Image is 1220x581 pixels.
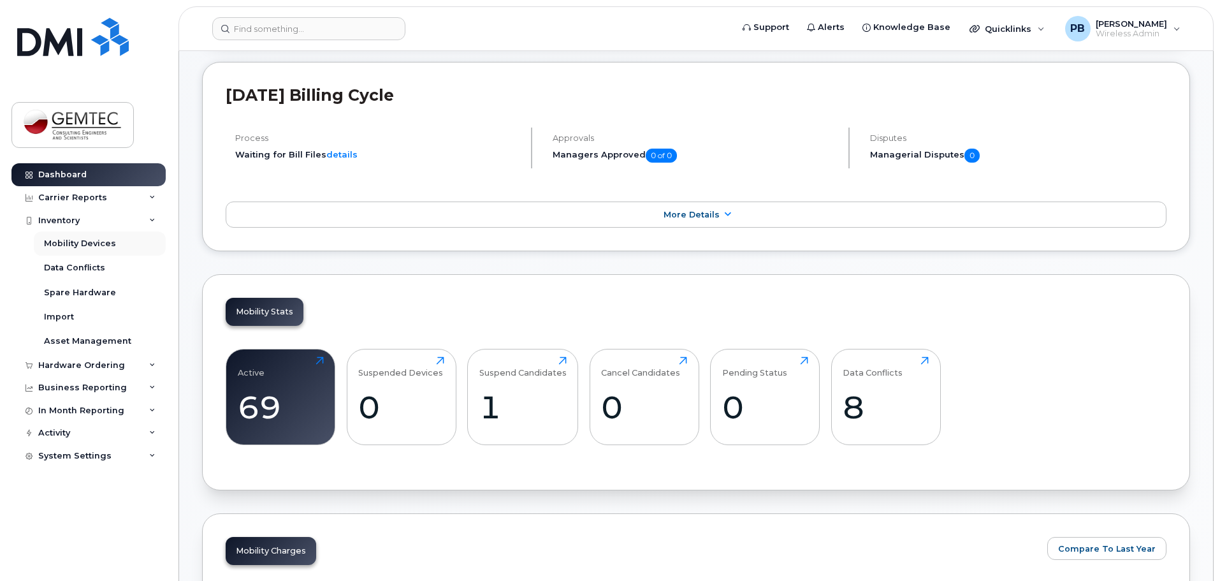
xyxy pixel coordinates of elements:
[226,85,1166,105] h2: [DATE] Billing Cycle
[646,149,677,163] span: 0 of 0
[870,149,1166,163] h5: Managerial Disputes
[358,388,444,426] div: 0
[985,24,1031,34] span: Quicklinks
[1058,543,1156,555] span: Compare To Last Year
[235,133,520,143] h4: Process
[818,21,845,34] span: Alerts
[870,133,1166,143] h4: Disputes
[1056,16,1189,41] div: Patricia Boulanger
[753,21,789,34] span: Support
[1047,537,1166,560] button: Compare To Last Year
[238,388,324,426] div: 69
[843,357,929,438] a: Data Conflicts8
[326,149,358,159] a: details
[479,388,567,426] div: 1
[553,133,838,143] h4: Approvals
[853,15,959,40] a: Knowledge Base
[1096,29,1167,39] span: Wireless Admin
[212,17,405,40] input: Find something...
[843,357,903,378] div: Data Conflicts
[553,149,838,163] h5: Managers Approved
[798,15,853,40] a: Alerts
[722,357,808,438] a: Pending Status0
[358,357,444,438] a: Suspended Devices0
[873,21,950,34] span: Knowledge Base
[601,357,687,438] a: Cancel Candidates0
[843,388,929,426] div: 8
[961,16,1054,41] div: Quicklinks
[358,357,443,378] div: Suspended Devices
[1096,18,1167,29] span: [PERSON_NAME]
[734,15,798,40] a: Support
[722,357,787,378] div: Pending Status
[238,357,324,438] a: Active69
[601,388,687,426] div: 0
[479,357,567,378] div: Suspend Candidates
[238,357,265,378] div: Active
[1070,21,1085,36] span: PB
[479,357,567,438] a: Suspend Candidates1
[235,149,520,161] li: Waiting for Bill Files
[722,388,808,426] div: 0
[601,357,680,378] div: Cancel Candidates
[964,149,980,163] span: 0
[664,210,720,219] span: More Details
